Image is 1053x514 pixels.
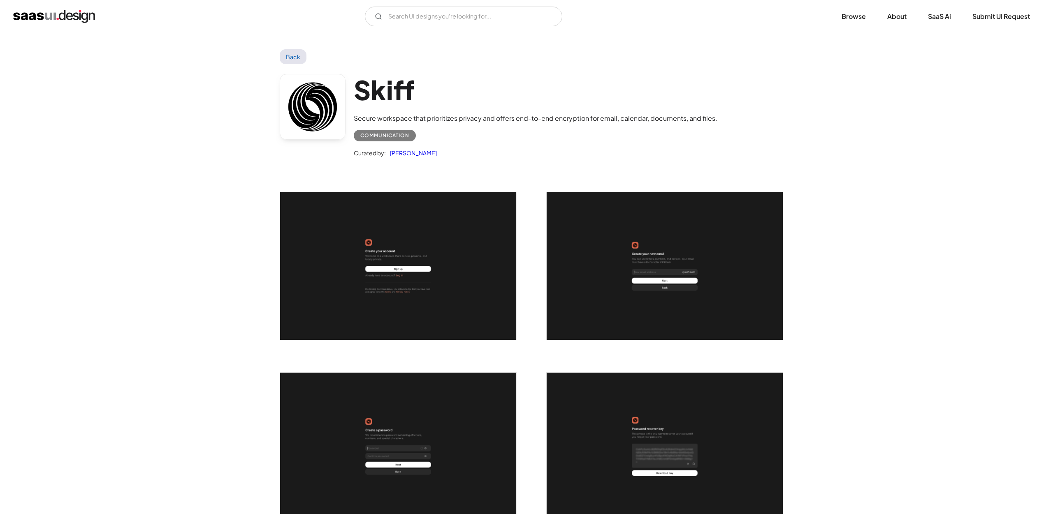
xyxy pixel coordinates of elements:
[360,131,409,141] div: Communication
[13,10,95,23] a: home
[365,7,562,26] form: Email Form
[280,192,516,340] a: open lightbox
[918,7,961,25] a: SaaS Ai
[354,148,386,158] div: Curated by:
[354,113,717,123] div: Secure workspace that prioritizes privacy and offers end-to-end encryption for email, calendar, d...
[365,7,562,26] input: Search UI designs you're looking for...
[832,7,876,25] a: Browse
[354,74,717,106] h1: Skiff
[280,192,516,340] img: 641c4846e898e625f5f46313_Skiff%20Welcome%20Screen.png
[547,192,783,340] img: 641c4861af215e87c3c5ee6a_Skiff%20Create%20Email%20Screen.png
[280,49,306,64] a: Back
[386,148,437,158] a: [PERSON_NAME]
[963,7,1040,25] a: Submit UI Request
[877,7,916,25] a: About
[547,192,783,340] a: open lightbox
